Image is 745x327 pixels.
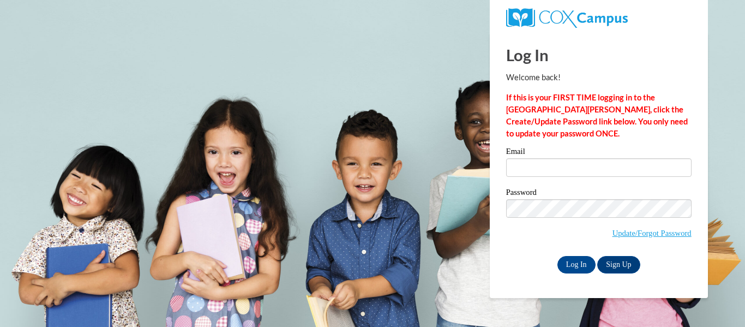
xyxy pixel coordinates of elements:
[597,256,640,274] a: Sign Up
[506,72,692,84] p: Welcome back!
[506,13,628,22] a: COX Campus
[612,229,692,237] a: Update/Forgot Password
[506,147,692,158] label: Email
[557,256,596,274] input: Log In
[506,188,692,199] label: Password
[506,93,688,138] strong: If this is your FIRST TIME logging in to the [GEOGRAPHIC_DATA][PERSON_NAME], click the Create/Upd...
[506,44,692,66] h1: Log In
[506,8,628,28] img: COX Campus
